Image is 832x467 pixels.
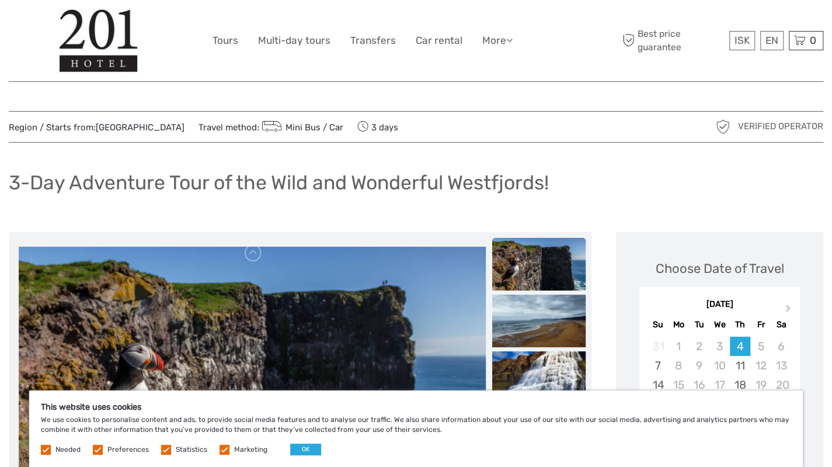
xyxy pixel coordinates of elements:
span: Best price guarantee [619,27,726,53]
button: OK [290,444,321,455]
span: Verified Operator [738,120,823,133]
div: Not available Wednesday, June 10th, 2026 [709,356,730,375]
div: Choose Thursday, June 4th, 2026 [730,337,750,356]
div: Th [730,317,750,333]
img: ec79571c19074b1aac336caa44ef97da_slider_thumbnail.jpeg [492,351,586,404]
span: ISK [734,34,750,46]
a: Car rental [416,32,462,49]
button: Next Month [780,302,799,320]
div: Not available Monday, June 15th, 2026 [669,375,689,395]
button: Open LiveChat chat widget [134,18,148,32]
img: verified_operator_grey_128.png [713,117,732,136]
div: Choose Sunday, June 7th, 2026 [648,356,668,375]
label: Needed [55,445,81,455]
div: Choose Thursday, June 11th, 2026 [730,356,750,375]
div: Sa [771,317,791,333]
a: Transfers [350,32,396,49]
div: Not available Monday, June 1st, 2026 [669,337,689,356]
h1: 3-Day Adventure Tour of the Wild and Wonderful Westfjords! [9,171,549,195]
div: Not available Tuesday, June 9th, 2026 [689,356,709,375]
div: Not available Wednesday, June 3rd, 2026 [709,337,730,356]
div: Choose Date of Travel [656,260,784,278]
label: Statistics [176,445,207,455]
p: We're away right now. Please check back later! [16,20,132,30]
a: Multi-day tours [258,32,330,49]
div: Not available Friday, June 12th, 2026 [750,356,771,375]
div: Not available Tuesday, June 16th, 2026 [689,375,709,395]
a: [GEOGRAPHIC_DATA] [96,122,184,133]
a: Mini Bus / Car [259,122,343,133]
div: Choose Thursday, June 18th, 2026 [730,375,750,395]
img: 1139-69e80d06-57d7-4973-b0b3-45c5474b2b75_logo_big.jpg [59,9,138,72]
div: Su [648,317,668,333]
div: Fr [750,317,771,333]
div: Not available Friday, June 5th, 2026 [750,337,771,356]
div: Not available Monday, June 8th, 2026 [669,356,689,375]
div: Not available Wednesday, June 17th, 2026 [709,375,730,395]
div: Not available Sunday, May 31st, 2026 [648,337,668,356]
div: We [709,317,730,333]
span: Region / Starts from: [9,122,184,134]
label: Preferences [107,445,149,455]
div: Choose Sunday, June 14th, 2026 [648,375,668,395]
div: Not available Friday, June 19th, 2026 [750,375,771,395]
a: More [482,32,513,49]
div: Not available Tuesday, June 2nd, 2026 [689,337,709,356]
img: d5a7f3e44b264dd8b728a581e80f522e_slider_thumbnail.jpeg [492,295,586,347]
h5: This website uses cookies [41,402,791,412]
label: Marketing [234,445,267,455]
div: Not available Saturday, June 20th, 2026 [771,375,791,395]
a: Tours [213,32,238,49]
span: 3 days [357,119,398,135]
div: EN [760,31,784,50]
span: Travel method: [199,119,343,135]
div: We use cookies to personalise content and ads, to provide social media features and to analyse ou... [29,390,803,467]
img: a1905aca242647c8b03c0fa90eea0c48_slider_thumbnail.jpeg [492,238,586,290]
div: Tu [689,317,709,333]
div: Mo [669,317,689,333]
div: Not available Saturday, June 6th, 2026 [771,337,791,356]
div: [DATE] [639,299,800,311]
div: month 2026-06 [643,337,796,453]
div: Not available Saturday, June 13th, 2026 [771,356,791,375]
span: 0 [808,34,818,46]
